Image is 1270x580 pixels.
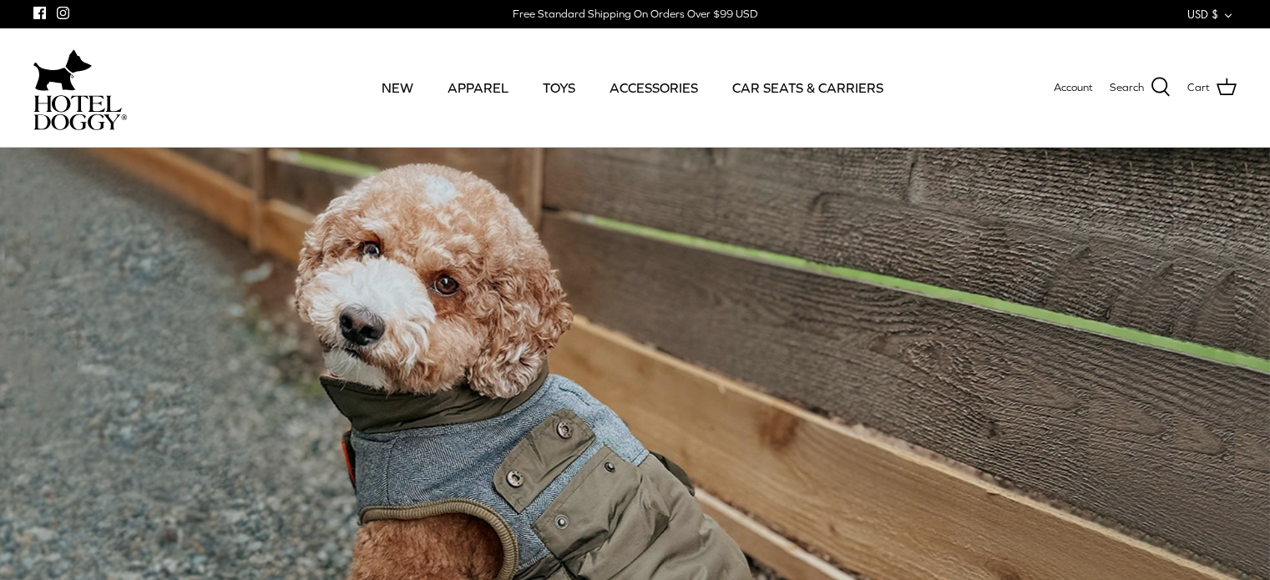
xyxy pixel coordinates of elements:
a: CAR SEATS & CARRIERS [717,59,898,116]
a: hoteldoggycom [33,45,127,130]
a: TOYS [528,59,590,116]
a: APPAREL [433,59,524,116]
div: Free Standard Shipping On Orders Over $99 USD [513,7,757,22]
a: Instagram [57,7,69,19]
span: Cart [1187,79,1210,97]
div: Primary navigation [248,59,1017,116]
a: ACCESSORIES [595,59,713,116]
img: hoteldoggycom [33,95,127,130]
a: Account [1054,79,1093,97]
a: Free Standard Shipping On Orders Over $99 USD [513,2,757,27]
a: Cart [1187,77,1237,98]
img: dog-icon.svg [33,45,92,95]
span: Account [1054,81,1093,93]
a: NEW [367,59,428,116]
a: Facebook [33,7,46,19]
span: Search [1110,79,1144,97]
a: Search [1110,77,1171,98]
